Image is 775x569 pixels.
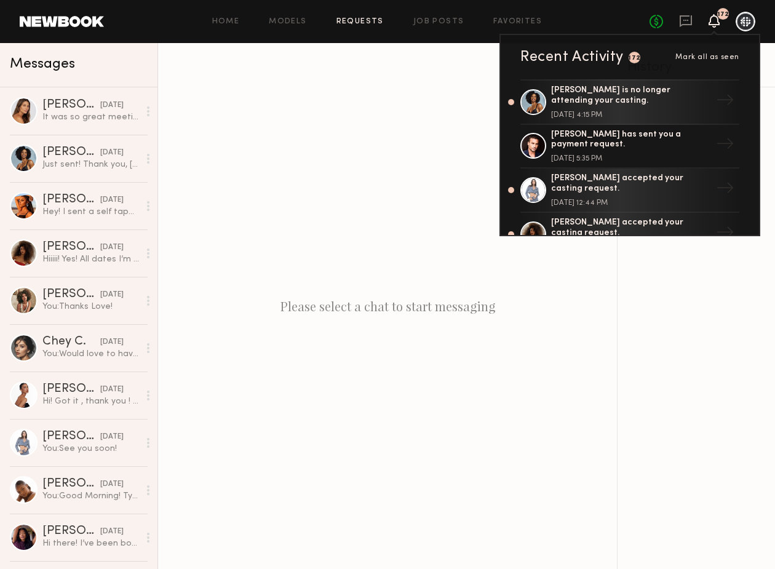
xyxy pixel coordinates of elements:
[100,336,124,348] div: [DATE]
[42,538,139,549] div: Hi there! I’ve been booked for another project & won’t be able to attend this time around. I look...
[42,431,100,443] div: [PERSON_NAME]
[520,169,739,213] a: [PERSON_NAME] accepted your casting request.[DATE] 12:44 PM→
[100,242,124,253] div: [DATE]
[551,155,711,162] div: [DATE] 5:35 PM
[717,11,729,18] div: 172
[493,18,542,26] a: Favorites
[100,100,124,111] div: [DATE]
[711,130,739,162] div: →
[42,443,139,455] div: You: See you soon!
[551,130,711,151] div: [PERSON_NAME] has sent you a payment request.
[520,125,739,169] a: [PERSON_NAME] has sent you a payment request.[DATE] 5:35 PM→
[551,199,711,207] div: [DATE] 12:44 PM
[520,213,739,257] a: [PERSON_NAME] accepted your casting request.→
[551,111,711,119] div: [DATE] 4:15 PM
[628,55,641,62] div: 172
[711,86,739,118] div: →
[336,18,384,26] a: Requests
[100,194,124,206] div: [DATE]
[42,478,100,490] div: [PERSON_NAME]
[42,336,100,348] div: Chey C.
[42,383,100,396] div: [PERSON_NAME]
[711,174,739,206] div: →
[10,57,75,71] span: Messages
[42,525,100,538] div: [PERSON_NAME]
[551,218,711,239] div: [PERSON_NAME] accepted your casting request.
[520,50,624,65] div: Recent Activity
[551,173,711,194] div: [PERSON_NAME] accepted your casting request.
[42,146,100,159] div: [PERSON_NAME]
[212,18,240,26] a: Home
[42,194,100,206] div: [PERSON_NAME]
[100,431,124,443] div: [DATE]
[100,147,124,159] div: [DATE]
[100,384,124,396] div: [DATE]
[711,218,739,250] div: →
[42,301,139,312] div: You: Thanks Love!
[413,18,464,26] a: Job Posts
[42,159,139,170] div: Just sent! Thank you, [PERSON_NAME]
[42,241,100,253] div: [PERSON_NAME]
[520,79,739,125] a: [PERSON_NAME] is no longer attending your casting.[DATE] 4:15 PM→
[42,99,100,111] div: [PERSON_NAME]
[42,396,139,407] div: Hi! Got it , thank you ! Will see you [DATE]
[269,18,306,26] a: Models
[42,348,139,360] div: You: Would love to have you send in a self tape! Please show full body, wearing the casting attir...
[551,86,711,106] div: [PERSON_NAME] is no longer attending your casting.
[42,111,139,123] div: It was so great meeting you guys [DATE], thank you so much for having me in for the casting!🙏🏼
[42,206,139,218] div: Hey! I sent a self tape walking video. It looks blurry from my end of the email. Let me know if i...
[42,253,139,265] div: Hiiiii! Yes! All dates I’m avail ☺️🩷✨
[100,526,124,538] div: [DATE]
[42,288,100,301] div: [PERSON_NAME]
[100,289,124,301] div: [DATE]
[42,490,139,502] div: You: Good Morning! Typically we shoot BEBE every week so this is for future shoots in general See...
[675,54,739,61] span: Mark all as seen
[100,479,124,490] div: [DATE]
[158,43,617,569] div: Please select a chat to start messaging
